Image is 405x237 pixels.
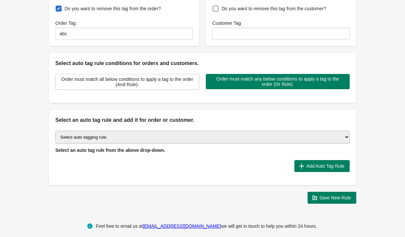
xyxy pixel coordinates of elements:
button: Add Auto Tag Rule [294,160,350,172]
a: [EMAIL_ADDRESS][DOMAIN_NAME] [143,223,221,229]
span: Do you want to remove this tag from the customer? [222,5,326,12]
span: Select an auto tag rule from the above drop-down. [55,148,165,153]
button: Order must match all below conditions to apply a tag to the order (And Rule). [55,74,199,90]
button: Order must match any below conditions to apply a tag to the order (Or Rule). [206,74,350,89]
button: Save New Rule [308,192,357,204]
span: Order must match any below conditions to apply a tag to the order (Or Rule). [211,76,344,87]
span: Add Auto Tag Rule [306,163,344,169]
span: Do you want to remove this tag from the order? [65,5,161,12]
h2: Select auto tag rule conditions for orders and customers. [55,59,350,67]
label: Customer Tag [212,20,241,26]
div: Feel free to email us at we will get in touch to help you within 24 hours. [96,222,317,230]
h2: Select an auto tag rule and add it for order or customer. [55,116,350,124]
span: Order must match all below conditions to apply a tag to the order (And Rule). [61,77,194,87]
span: Save New Rule [319,195,351,200]
label: Order Tag [55,20,76,26]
